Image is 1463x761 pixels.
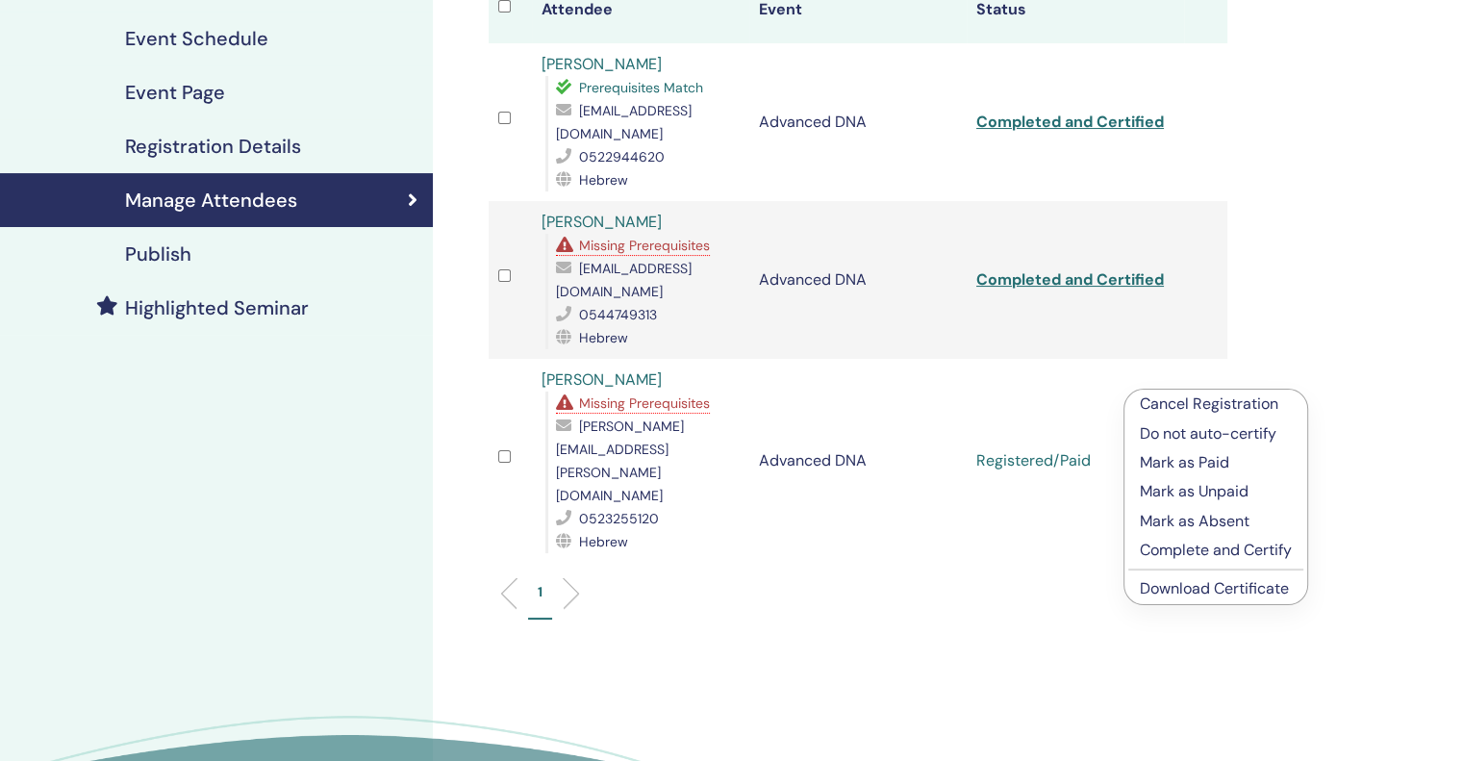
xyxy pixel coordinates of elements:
[542,369,662,390] a: [PERSON_NAME]
[976,269,1164,290] a: Completed and Certified
[976,112,1164,132] a: Completed and Certified
[579,148,665,165] span: 0522944620
[1140,539,1292,562] p: Complete and Certify
[556,102,692,142] span: [EMAIL_ADDRESS][DOMAIN_NAME]
[579,237,710,254] span: Missing Prerequisites
[1140,578,1289,598] a: Download Certificate
[125,189,297,212] h4: Manage Attendees
[125,27,268,50] h4: Event Schedule
[1140,480,1292,503] p: Mark as Unpaid
[125,242,191,266] h4: Publish
[556,418,684,504] span: [PERSON_NAME][EMAIL_ADDRESS][PERSON_NAME][DOMAIN_NAME]
[1140,510,1292,533] p: Mark as Absent
[125,81,225,104] h4: Event Page
[579,171,628,189] span: Hebrew
[125,135,301,158] h4: Registration Details
[579,510,659,527] span: 0523255120
[579,79,703,96] span: Prerequisites Match
[542,54,662,74] a: [PERSON_NAME]
[538,582,542,602] p: 1
[579,533,628,550] span: Hebrew
[1140,393,1292,416] p: Cancel Registration
[749,359,967,563] td: Advanced DNA
[1140,422,1292,445] p: Do not auto-certify
[749,43,967,201] td: Advanced DNA
[556,260,692,300] span: [EMAIL_ADDRESS][DOMAIN_NAME]
[125,296,309,319] h4: Highlighted Seminar
[579,306,657,323] span: 0544749313
[579,394,710,412] span: Missing Prerequisites
[542,212,662,232] a: [PERSON_NAME]
[579,329,628,346] span: Hebrew
[749,201,967,359] td: Advanced DNA
[1140,451,1292,474] p: Mark as Paid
